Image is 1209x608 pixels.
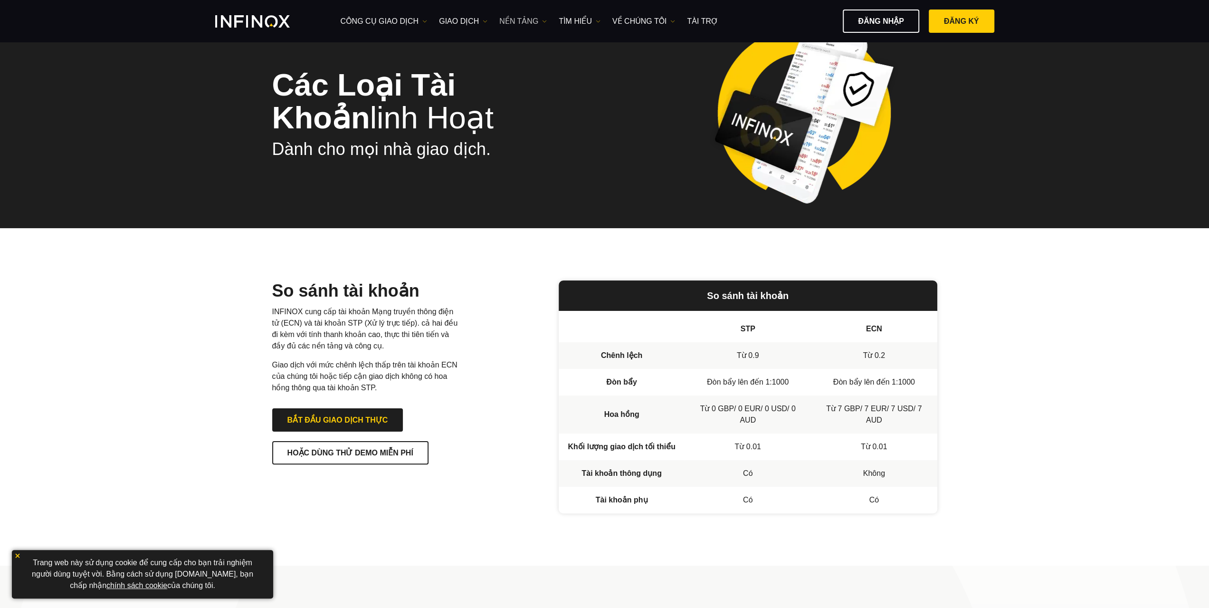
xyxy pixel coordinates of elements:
[559,487,685,513] td: Tài khoản phụ
[559,396,685,434] td: Hoa hồng
[811,434,937,460] td: Từ 0.01
[685,487,811,513] td: Có
[559,369,685,396] td: Đòn bẩy
[811,396,937,434] td: Từ 7 GBP/ 7 EUR/ 7 USD/ 7 AUD
[685,434,811,460] td: Từ 0.01
[685,369,811,396] td: Đòn bẩy lên đến 1:1000
[272,68,456,135] strong: Các loại tài khoản
[811,369,937,396] td: Đòn bẩy lên đến 1:1000
[929,10,994,33] a: Đăng ký
[272,69,591,134] h1: linh hoạt
[272,359,462,394] p: Giao dịch với mức chênh lệch thấp trên tài khoản ECN của chúng tôi hoặc tiếp cận giao dịch không ...
[685,311,811,342] th: STP
[559,342,685,369] td: Chênh lệch
[272,306,462,352] p: INFINOX cung cấp tài khoản Mạng truyền thông điện tử (ECN) và tài khoản STP (Xử lý trực tiếp). cả...
[439,16,487,27] a: GIAO DỊCH
[685,342,811,369] td: Từ 0.9
[272,408,403,432] a: BẮT ĐẦU GIAO DỊCH THỰC
[811,311,937,342] th: ECN
[612,16,676,27] a: VỀ CHÚNG TÔI
[341,16,428,27] a: công cụ giao dịch
[499,16,547,27] a: NỀN TẢNG
[685,460,811,487] td: Có
[559,434,685,460] td: Khối lượng giao dịch tối thiểu
[843,10,919,33] a: Đăng nhập
[559,16,600,27] a: Tìm hiểu
[272,281,419,300] strong: So sánh tài khoản
[707,290,789,301] strong: So sánh tài khoản
[687,16,718,27] a: Tài trợ
[685,396,811,434] td: Từ 0 GBP/ 0 EUR/ 0 USD/ 0 AUD
[106,581,167,589] a: chính sách cookie
[272,441,428,464] a: HOẶC DÙNG THỬ DEMO MIỄN PHÍ
[811,460,937,487] td: Không
[272,139,591,160] h2: Dành cho mọi nhà giao dịch.
[215,15,312,28] a: INFINOX Logo
[17,555,268,594] p: Trang web này sử dụng cookie để cung cấp cho bạn trải nghiệm người dùng tuyệt vời. Bằng cách sử d...
[811,487,937,513] td: Có
[14,552,21,559] img: yellow close icon
[559,460,685,487] td: Tài khoản thông dụng
[811,342,937,369] td: Từ 0.2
